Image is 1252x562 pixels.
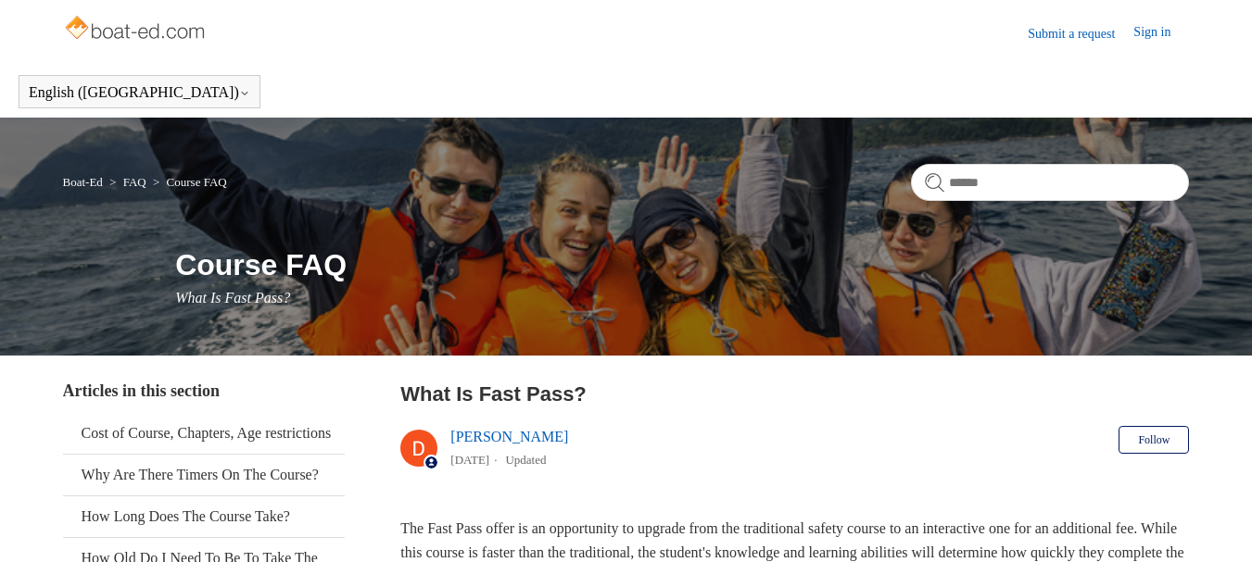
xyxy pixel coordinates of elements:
[1133,22,1189,44] a: Sign in
[149,175,227,189] li: Course FAQ
[1028,24,1133,44] a: Submit a request
[123,175,146,189] a: FAQ
[63,455,345,495] a: Why Are There Timers On The Course?
[63,381,220,400] span: Articles in this section
[175,290,290,306] span: What Is Fast Pass?
[505,453,546,467] li: Updated
[63,175,103,189] a: Boat-Ed
[63,11,210,48] img: Boat-Ed Help Center home page
[175,243,1189,287] h1: Course FAQ
[63,413,345,454] a: Cost of Course, Chapters, Age restrictions
[911,164,1189,201] input: Search
[106,175,149,189] li: FAQ
[1119,426,1189,454] button: Follow Article
[29,84,250,101] button: English ([GEOGRAPHIC_DATA])
[167,175,227,189] a: Course FAQ
[63,496,345,537] a: How Long Does The Course Take?
[450,429,568,444] a: [PERSON_NAME]
[63,175,107,189] li: Boat-Ed
[400,379,1189,409] h2: What Is Fast Pass?
[450,453,489,467] time: 03/21/2024, 08:25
